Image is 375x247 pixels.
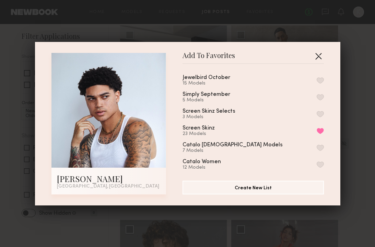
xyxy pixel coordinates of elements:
div: Catalo [DEMOGRAPHIC_DATA] Models [183,142,283,148]
div: 7 Models [183,148,299,154]
div: 5 Models [183,98,247,103]
div: Screen Skinz Selects [183,109,235,114]
button: Close [313,50,324,61]
div: Catalo Women [183,159,221,165]
div: [PERSON_NAME] [57,173,161,184]
span: Add To Favorites [183,53,235,63]
div: Simply September [183,92,230,98]
div: 15 Models [183,81,247,86]
div: [GEOGRAPHIC_DATA], [GEOGRAPHIC_DATA] [57,184,161,189]
div: 12 Models [183,165,237,170]
div: 3 Models [183,114,252,120]
div: 23 Models [183,131,231,137]
button: Create New List [183,181,324,194]
div: Screen Skinz [183,125,215,131]
div: Jewelbird October [183,75,230,81]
